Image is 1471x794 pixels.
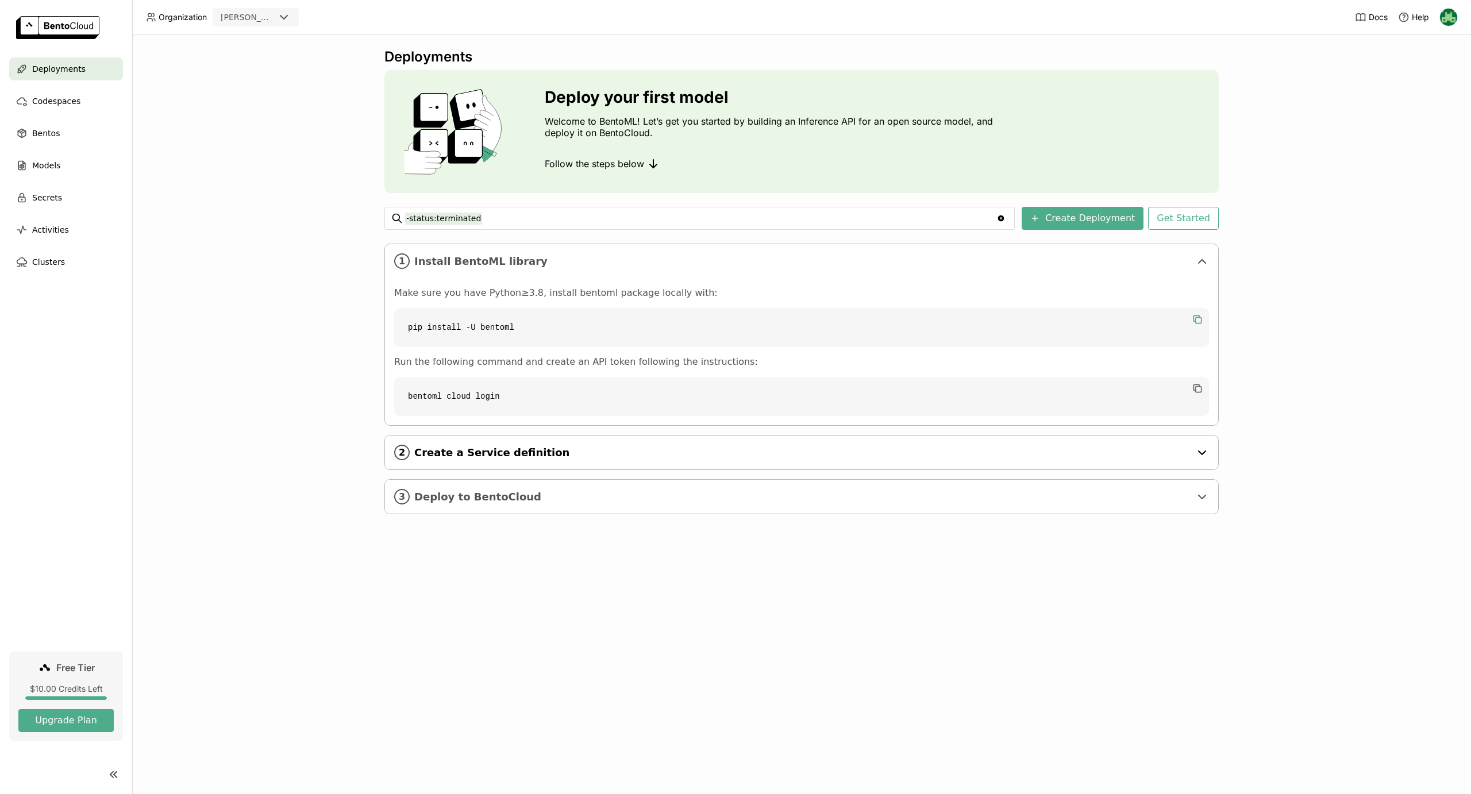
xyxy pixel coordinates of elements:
[32,223,69,237] span: Activities
[9,90,123,113] a: Codespaces
[1398,11,1429,23] div: Help
[394,88,517,175] img: cover onboarding
[414,491,1191,503] span: Deploy to BentoCloud
[32,62,86,76] span: Deployments
[385,480,1218,514] div: 3Deploy to BentoCloud
[394,308,1209,347] code: pip install -U bentoml
[32,94,80,108] span: Codespaces
[405,209,996,228] input: Search
[384,48,1219,65] div: Deployments
[18,709,114,732] button: Upgrade Plan
[545,115,999,138] p: Welcome to BentoML! Let’s get you started by building an Inference API for an open source model, ...
[1355,11,1388,23] a: Docs
[18,684,114,694] div: $10.00 Credits Left
[545,88,999,106] h3: Deploy your first model
[545,158,644,169] span: Follow the steps below
[9,122,123,145] a: Bentos
[16,16,99,39] img: logo
[9,250,123,273] a: Clusters
[394,445,410,460] i: 2
[1440,9,1457,26] img: Charumathi Narayanan
[9,154,123,177] a: Models
[221,11,275,23] div: [PERSON_NAME]
[1022,207,1143,230] button: Create Deployment
[394,489,410,504] i: 3
[394,356,1209,368] p: Run the following command and create an API token following the instructions:
[9,652,123,741] a: Free Tier$10.00 Credits LeftUpgrade Plan
[394,377,1209,416] code: bentoml cloud login
[385,244,1218,278] div: 1Install BentoML library
[996,214,1006,223] svg: Clear value
[414,255,1191,268] span: Install BentoML library
[32,255,65,269] span: Clusters
[385,435,1218,469] div: 2Create a Service definition
[1412,12,1429,22] span: Help
[32,159,60,172] span: Models
[9,57,123,80] a: Deployments
[1148,207,1219,230] button: Get Started
[276,12,277,24] input: Selected charumathi.
[9,218,123,241] a: Activities
[56,662,95,673] span: Free Tier
[414,446,1191,459] span: Create a Service definition
[32,191,62,205] span: Secrets
[32,126,60,140] span: Bentos
[9,186,123,209] a: Secrets
[1369,12,1388,22] span: Docs
[159,12,207,22] span: Organization
[394,287,1209,299] p: Make sure you have Python≥3.8, install bentoml package locally with:
[394,253,410,269] i: 1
